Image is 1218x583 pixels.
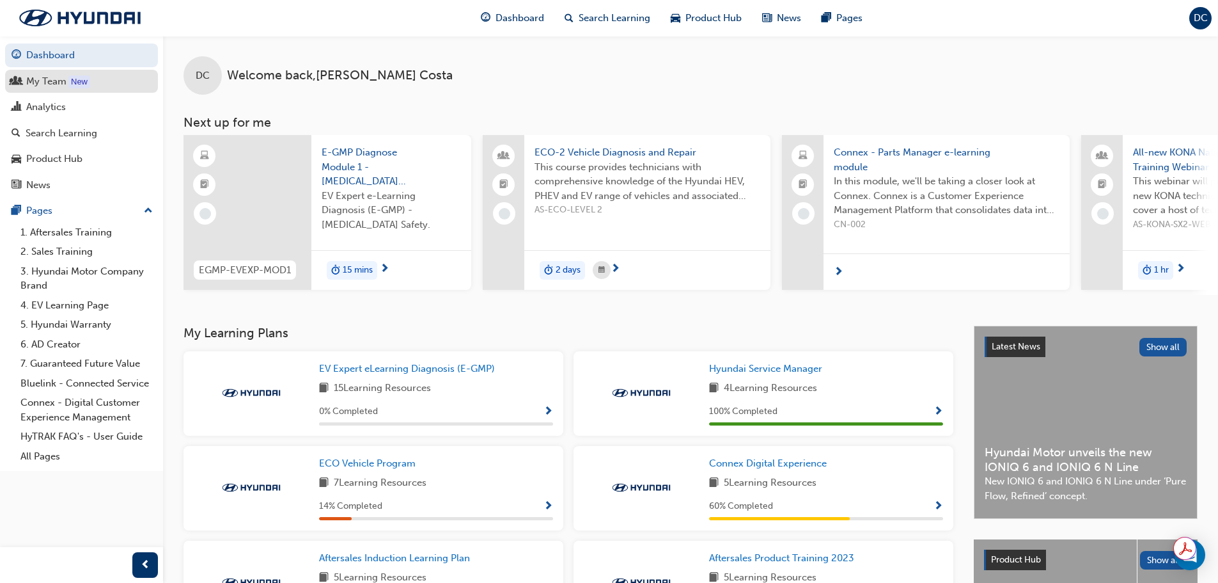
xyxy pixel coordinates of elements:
span: 15 Learning Resources [334,381,431,397]
a: Hyundai Service Manager [709,362,827,376]
a: pages-iconPages [811,5,873,31]
span: next-icon [834,267,843,278]
a: Aftersales Product Training 2023 [709,551,859,566]
a: Connex - Parts Manager e-learning moduleIn this module, we'll be taking a closer look at Connex. ... [782,135,1070,290]
a: guage-iconDashboard [471,5,554,31]
a: Product HubShow all [984,550,1187,570]
a: Aftersales Induction Learning Plan [319,551,475,566]
div: Product Hub [26,152,82,166]
span: EV Expert eLearning Diagnosis (E-GMP) [319,363,495,374]
span: chart-icon [12,102,21,113]
a: 6. AD Creator [15,335,158,355]
a: ECO-2 Vehicle Diagnosis and RepairThis course provides technicians with comprehensive knowledge o... [483,135,770,290]
span: 0 % Completed [319,404,378,419]
span: Show Progress [543,501,553,513]
span: pages-icon [12,205,21,217]
a: Connex - Digital Customer Experience Management [15,393,158,427]
h3: My Learning Plans [183,326,953,340]
span: booktick-icon [799,177,808,193]
span: Hyundai Motor unveils the new IONIQ 6 and IONIQ 6 N Line [985,445,1187,474]
span: next-icon [611,264,620,275]
span: news-icon [12,180,21,191]
img: Trak [216,481,286,494]
span: duration-icon [331,262,340,279]
span: book-icon [319,381,329,397]
span: E-GMP Diagnose Module 1 - [MEDICAL_DATA] Safety [322,145,461,189]
span: Aftersales Induction Learning Plan [319,552,470,564]
span: 15 mins [343,263,373,278]
a: 7. Guaranteed Future Value [15,354,158,374]
a: ECO Vehicle Program [319,456,421,471]
span: ECO Vehicle Program [319,458,416,469]
span: DC [196,68,210,83]
span: New IONIQ 6 and IONIQ 6 N Line under ‘Pure Flow, Refined’ concept. [985,474,1187,503]
div: My Team [26,74,66,89]
span: next-icon [1176,264,1185,275]
span: 2 days [556,263,581,278]
span: booktick-icon [1098,177,1107,193]
a: Search Learning [5,122,158,145]
a: EGMP-EVEXP-MOD1E-GMP Diagnose Module 1 - [MEDICAL_DATA] SafetyEV Expert e-Learning Diagnosis (E-G... [183,135,471,290]
span: up-icon [144,203,153,220]
span: Show Progress [933,406,943,418]
span: This course provides technicians with comprehensive knowledge of the Hyundai HEV, PHEV and EV ran... [535,160,760,204]
div: Search Learning [26,126,97,141]
a: All Pages [15,447,158,467]
span: 5 Learning Resources [724,475,816,491]
span: 60 % Completed [709,499,773,514]
span: DC [1194,11,1208,26]
button: Show Progress [933,499,943,515]
h3: Next up for me [163,115,1218,130]
span: news-icon [762,10,772,26]
span: Connex Digital Experience [709,458,827,469]
button: DC [1189,7,1212,29]
a: search-iconSearch Learning [554,5,660,31]
span: 4 Learning Resources [724,381,817,397]
img: Trak [216,387,286,399]
span: duration-icon [1143,262,1152,279]
span: 7 Learning Resources [334,475,426,491]
span: learningRecordVerb_NONE-icon [798,208,809,220]
button: Pages [5,199,158,223]
div: Tooltip anchor [68,76,90,88]
span: Dashboard [496,11,544,26]
span: EV Expert e-Learning Diagnosis (E-GMP) - [MEDICAL_DATA] Safety. [322,189,461,232]
span: Pages [836,11,863,26]
a: Latest NewsShow all [985,337,1187,357]
img: Trak [606,481,676,494]
span: Latest News [992,341,1040,352]
a: Latest NewsShow allHyundai Motor unveils the new IONIQ 6 and IONIQ 6 N LineNew IONIQ 6 and IONIQ ... [974,326,1198,519]
button: Show Progress [933,404,943,420]
span: 1 hr [1154,263,1169,278]
a: 1. Aftersales Training [15,223,158,243]
img: Trak [606,387,676,399]
a: 5. Hyundai Warranty [15,315,158,335]
button: Show Progress [543,499,553,515]
span: Search Learning [579,11,650,26]
span: duration-icon [544,262,553,279]
span: guage-icon [481,10,490,26]
span: learningResourceType_ELEARNING-icon [200,148,209,164]
span: Show Progress [543,406,553,418]
span: 100 % Completed [709,404,777,419]
a: Product Hub [5,147,158,171]
span: EGMP-EVEXP-MOD1 [199,263,291,278]
a: EV Expert eLearning Diagnosis (E-GMP) [319,362,500,376]
a: 3. Hyundai Motor Company Brand [15,262,158,296]
span: ECO-2 Vehicle Diagnosis and Repair [535,145,760,160]
span: AS-ECO-LEVEL 2 [535,203,760,218]
a: Dashboard [5,44,158,67]
span: learningRecordVerb_NONE-icon [499,208,510,220]
span: guage-icon [12,50,21,61]
img: Trak [6,4,153,31]
span: 14 % Completed [319,499,382,514]
span: search-icon [565,10,574,26]
span: search-icon [12,128,20,140]
button: Show all [1140,551,1188,570]
span: laptop-icon [799,148,808,164]
span: car-icon [671,10,680,26]
span: book-icon [319,475,329,491]
span: book-icon [709,381,719,397]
